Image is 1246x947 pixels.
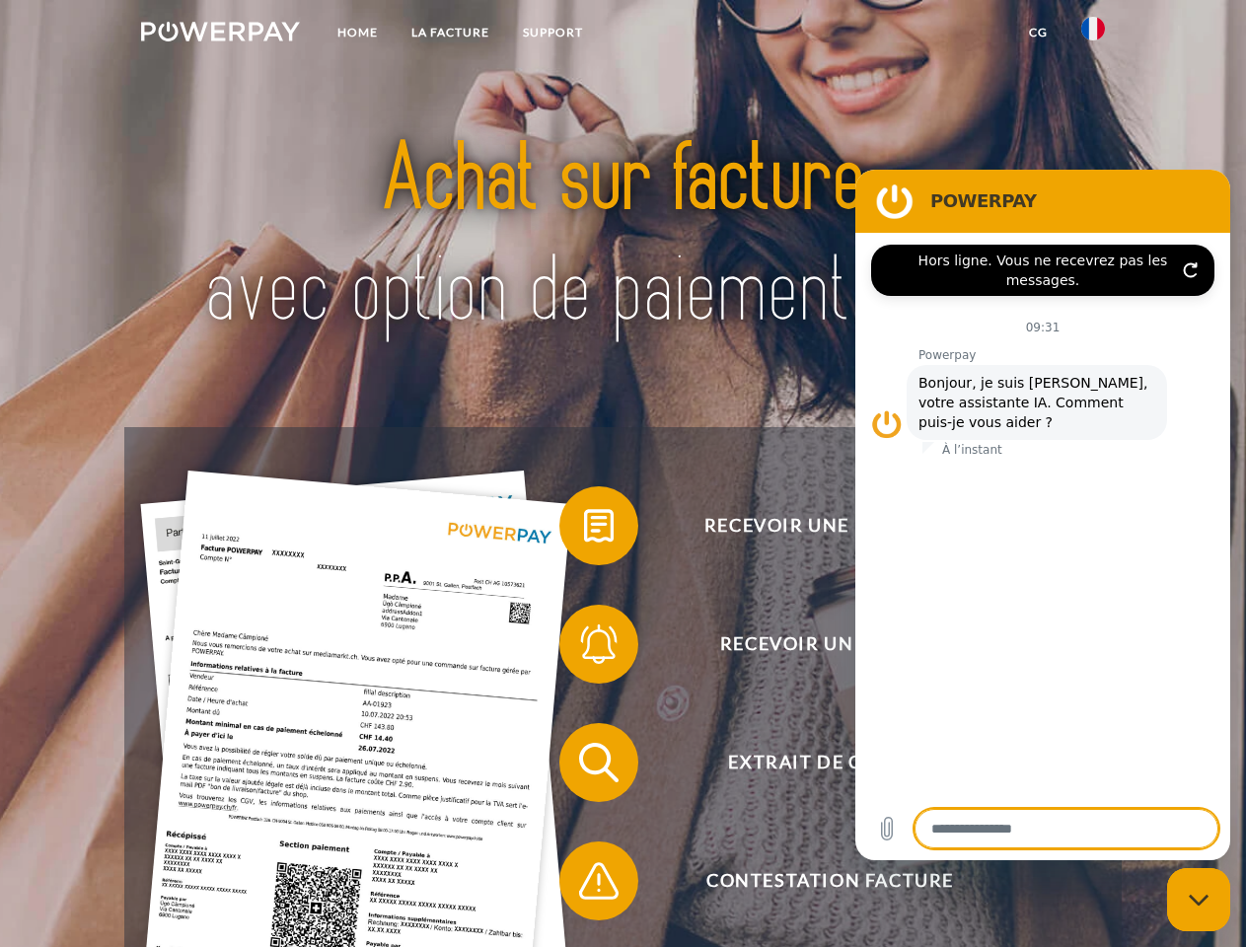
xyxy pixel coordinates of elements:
[574,738,623,787] img: qb_search.svg
[321,15,395,50] a: Home
[588,486,1071,565] span: Recevoir une facture ?
[188,95,1058,378] img: title-powerpay_fr.svg
[559,723,1072,802] button: Extrait de compte
[574,619,623,669] img: qb_bell.svg
[559,605,1072,684] button: Recevoir un rappel?
[559,486,1072,565] button: Recevoir une facture ?
[574,501,623,550] img: qb_bill.svg
[559,841,1072,920] button: Contestation Facture
[588,605,1071,684] span: Recevoir un rappel?
[1012,15,1064,50] a: CG
[395,15,506,50] a: LA FACTURE
[506,15,600,50] a: Support
[855,170,1230,860] iframe: Fenêtre de messagerie
[1167,868,1230,931] iframe: Bouton de lancement de la fenêtre de messagerie, conversation en cours
[1081,17,1105,40] img: fr
[574,856,623,906] img: qb_warning.svg
[588,841,1071,920] span: Contestation Facture
[141,22,300,41] img: logo-powerpay-white.svg
[588,723,1071,802] span: Extrait de compte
